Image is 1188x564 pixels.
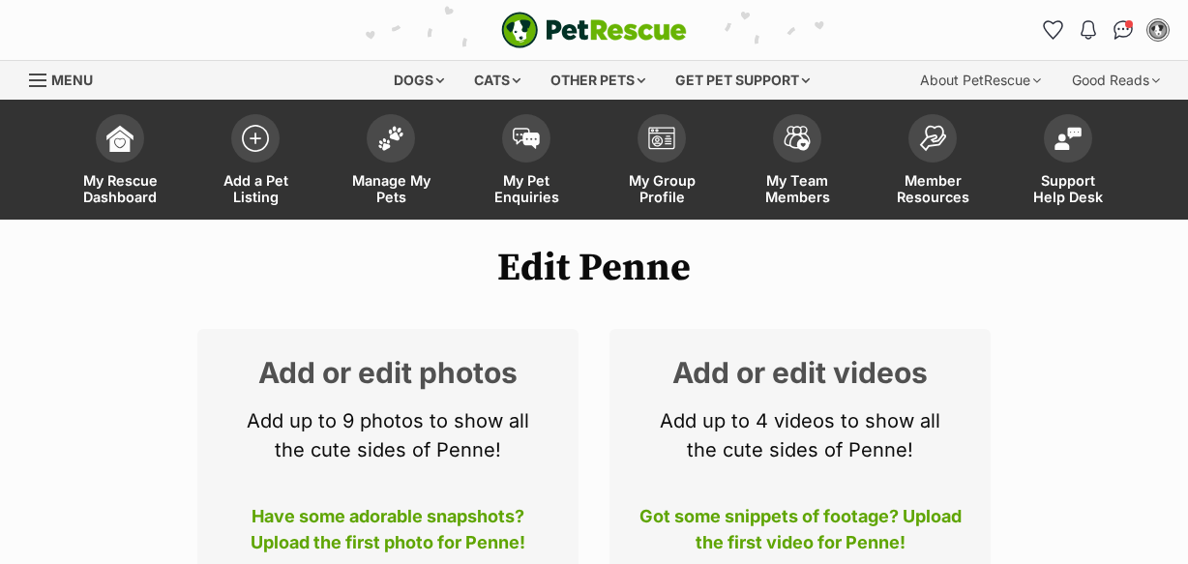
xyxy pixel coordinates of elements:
[1000,104,1136,220] a: Support Help Desk
[1038,15,1173,45] ul: Account quick links
[51,72,93,88] span: Menu
[1058,61,1173,100] div: Good Reads
[483,172,570,205] span: My Pet Enquiries
[212,172,299,205] span: Add a Pet Listing
[513,128,540,149] img: pet-enquiries-icon-7e3ad2cf08bfb03b45e93fb7055b45f3efa6380592205ae92323e6603595dc1f.svg
[106,125,134,152] img: dashboard-icon-eb2f2d2d3e046f16d808141f083e7271f6b2e854fb5c12c21221c1fb7104beca.svg
[76,172,163,205] span: My Rescue Dashboard
[784,126,811,151] img: team-members-icon-5396bd8760b3fe7c0b43da4ab00e1e3bb1a5d9ba89233759b79545d2d3fc5d0d.svg
[639,358,962,387] h2: Add or edit videos
[347,172,434,205] span: Manage My Pets
[188,104,323,220] a: Add a Pet Listing
[459,104,594,220] a: My Pet Enquiries
[639,406,962,464] p: Add up to 4 videos to show all the cute sides of Penne!
[52,104,188,220] a: My Rescue Dashboard
[380,61,458,100] div: Dogs
[460,61,534,100] div: Cats
[594,104,729,220] a: My Group Profile
[501,12,687,48] img: logo-e224e6f780fb5917bec1dbf3a21bbac754714ae5b6737aabdf751b685950b380.svg
[226,358,549,387] h2: Add or edit photos
[377,126,404,151] img: manage-my-pets-icon-02211641906a0b7f246fdf0571729dbe1e7629f14944591b6c1af311fb30b64b.svg
[1143,15,1173,45] button: My account
[323,104,459,220] a: Manage My Pets
[919,125,946,151] img: member-resources-icon-8e73f808a243e03378d46382f2149f9095a855e16c252ad45f914b54edf8863c.svg
[1081,20,1096,40] img: notifications-46538b983faf8c2785f20acdc204bb7945ddae34d4c08c2a6579f10ce5e182be.svg
[1025,172,1112,205] span: Support Help Desk
[1054,127,1082,150] img: help-desk-icon-fdf02630f3aa405de69fd3d07c3f3aa587a6932b1a1747fa1d2bba05be0121f9.svg
[754,172,841,205] span: My Team Members
[906,61,1054,100] div: About PetRescue
[662,61,823,100] div: Get pet support
[1114,20,1134,40] img: chat-41dd97257d64d25036548639549fe6c8038ab92f7586957e7f3b1b290dea8141.svg
[889,172,976,205] span: Member Resources
[618,172,705,205] span: My Group Profile
[242,125,269,152] img: add-pet-listing-icon-0afa8454b4691262ce3f59096e99ab1cd57d4a30225e0717b998d2c9b9846f56.svg
[1108,15,1139,45] a: Conversations
[648,127,675,150] img: group-profile-icon-3fa3cf56718a62981997c0bc7e787c4b2cf8bcc04b72c1350f741eb67cf2f40e.svg
[226,406,549,464] p: Add up to 9 photos to show all the cute sides of Penne!
[865,104,1000,220] a: Member Resources
[1148,20,1168,40] img: Sonja profile pic
[537,61,659,100] div: Other pets
[729,104,865,220] a: My Team Members
[501,12,687,48] a: PetRescue
[1073,15,1104,45] button: Notifications
[29,61,106,96] a: Menu
[1038,15,1069,45] a: Favourites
